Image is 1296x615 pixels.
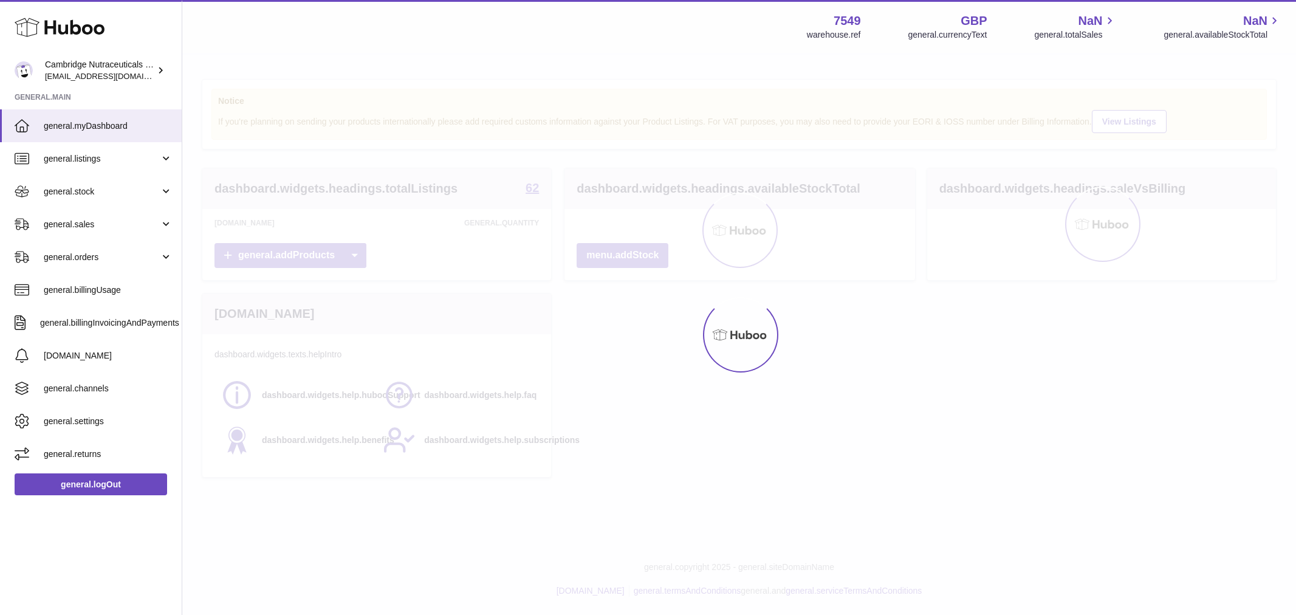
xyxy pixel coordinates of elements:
span: general.stock [44,186,160,198]
div: general.currencyText [908,29,987,41]
span: general.myDashboard [44,120,173,132]
span: general.sales [44,219,160,230]
span: general.billingInvoicingAndPayments [40,317,179,329]
span: general.billingUsage [44,284,173,296]
span: general.channels [44,383,173,394]
a: NaN general.availableStockTotal [1164,13,1281,41]
strong: 7549 [834,13,861,29]
img: qvc@camnutra.com [15,61,33,80]
a: NaN general.totalSales [1034,13,1116,41]
strong: GBP [961,13,987,29]
div: warehouse.ref [807,29,861,41]
span: general.returns [44,448,173,460]
span: general.listings [44,153,160,165]
span: general.settings [44,416,173,427]
span: general.orders [44,252,160,263]
span: general.totalSales [1034,29,1116,41]
a: general.logOut [15,473,167,495]
span: [DOMAIN_NAME] [44,350,173,362]
span: [EMAIL_ADDRESS][DOMAIN_NAME] [45,71,179,81]
span: NaN [1243,13,1267,29]
div: Cambridge Nutraceuticals Ltd [45,59,154,82]
span: NaN [1078,13,1103,29]
span: general.availableStockTotal [1164,29,1281,41]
